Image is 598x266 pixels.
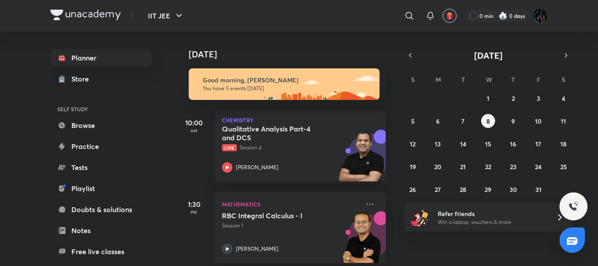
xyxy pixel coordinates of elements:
button: October 9, 2025 [506,114,520,128]
a: Browse [50,117,152,134]
abbr: October 2, 2025 [512,94,515,103]
abbr: October 16, 2025 [510,140,516,148]
button: October 8, 2025 [481,114,495,128]
button: October 5, 2025 [406,114,420,128]
button: October 3, 2025 [531,91,545,105]
a: Playlist [50,180,152,197]
abbr: October 5, 2025 [411,117,415,125]
p: Session 4 [222,144,359,152]
button: October 29, 2025 [481,182,495,196]
img: ttu [568,201,579,212]
button: October 19, 2025 [406,160,420,174]
abbr: October 12, 2025 [410,140,415,148]
button: avatar [443,9,457,23]
abbr: October 21, 2025 [460,163,466,171]
button: IIT JEE [143,7,190,25]
h4: [DATE] [189,49,394,60]
abbr: October 4, 2025 [562,94,565,103]
h6: SELF STUDY [50,102,152,117]
button: October 18, 2025 [556,137,570,151]
abbr: Wednesday [486,75,492,84]
abbr: October 3, 2025 [537,94,540,103]
h5: RBC Integral Calculus - I [222,211,331,220]
button: October 4, 2025 [556,91,570,105]
abbr: October 27, 2025 [435,185,441,194]
img: morning [189,68,380,100]
button: October 10, 2025 [531,114,545,128]
abbr: October 30, 2025 [510,185,517,194]
abbr: October 20, 2025 [434,163,441,171]
button: October 20, 2025 [431,160,445,174]
abbr: Thursday [511,75,515,84]
button: October 11, 2025 [556,114,570,128]
abbr: October 1, 2025 [487,94,489,103]
p: Session 1 [222,222,359,230]
abbr: October 29, 2025 [485,185,491,194]
abbr: October 15, 2025 [485,140,491,148]
p: You have 5 events [DATE] [203,85,372,92]
abbr: Tuesday [461,75,465,84]
p: [PERSON_NAME] [236,163,278,171]
abbr: October 18, 2025 [560,140,566,148]
h6: Good morning, [PERSON_NAME] [203,76,372,84]
abbr: Sunday [411,75,415,84]
abbr: October 13, 2025 [435,140,441,148]
abbr: October 23, 2025 [510,163,517,171]
a: Notes [50,222,152,239]
h5: 10:00 [176,117,211,128]
abbr: Monday [436,75,441,84]
abbr: October 9, 2025 [511,117,515,125]
span: Live [222,144,237,151]
button: October 12, 2025 [406,137,420,151]
a: Free live classes [50,243,152,260]
button: October 21, 2025 [456,160,470,174]
button: October 30, 2025 [506,182,520,196]
button: October 14, 2025 [456,137,470,151]
abbr: October 14, 2025 [460,140,466,148]
button: October 22, 2025 [481,160,495,174]
h5: Qualitative Analysis Part-4 and DCS [222,124,331,142]
button: October 15, 2025 [481,137,495,151]
abbr: Friday [537,75,540,84]
abbr: October 24, 2025 [535,163,542,171]
img: Company Logo [50,10,121,20]
button: October 6, 2025 [431,114,445,128]
abbr: October 6, 2025 [436,117,440,125]
abbr: October 28, 2025 [460,185,466,194]
img: avatar [446,12,454,20]
button: October 28, 2025 [456,182,470,196]
a: Practice [50,138,152,155]
button: October 1, 2025 [481,91,495,105]
button: October 7, 2025 [456,114,470,128]
button: October 23, 2025 [506,160,520,174]
p: AM [176,128,211,133]
p: Chemistry [222,117,379,123]
abbr: October 10, 2025 [535,117,542,125]
abbr: October 26, 2025 [409,185,416,194]
a: Store [50,70,152,88]
p: Mathematics [222,199,359,209]
abbr: October 31, 2025 [535,185,542,194]
h5: 1:30 [176,199,211,209]
a: Planner [50,49,152,67]
p: [PERSON_NAME] [236,245,278,253]
abbr: October 19, 2025 [410,163,416,171]
button: October 17, 2025 [531,137,545,151]
abbr: Saturday [562,75,565,84]
p: PM [176,209,211,215]
div: Store [71,74,94,84]
button: October 27, 2025 [431,182,445,196]
abbr: October 17, 2025 [535,140,541,148]
a: Company Logo [50,10,121,22]
img: Umang Raj [533,8,548,23]
button: October 16, 2025 [506,137,520,151]
abbr: October 25, 2025 [560,163,567,171]
a: Tests [50,159,152,176]
button: October 24, 2025 [531,160,545,174]
span: [DATE] [474,50,503,61]
button: October 26, 2025 [406,182,420,196]
button: October 2, 2025 [506,91,520,105]
h6: Refer friends [438,209,545,218]
abbr: October 22, 2025 [485,163,491,171]
button: October 31, 2025 [531,182,545,196]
